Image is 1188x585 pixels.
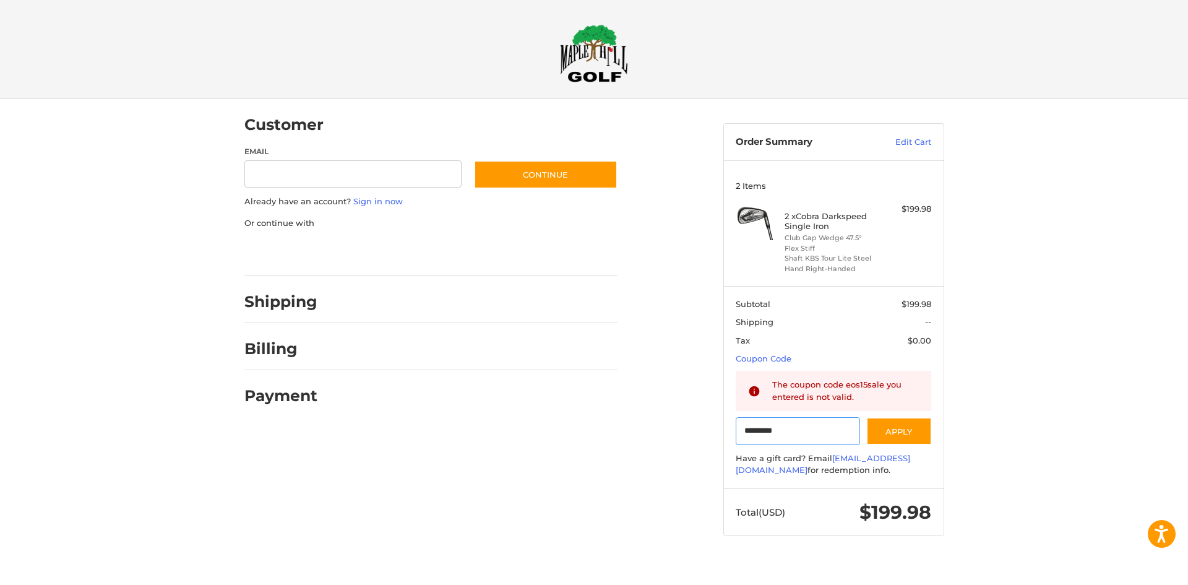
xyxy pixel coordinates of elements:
p: Or continue with [244,217,618,230]
span: $199.98 [859,501,931,524]
li: Hand Right-Handed [785,264,879,274]
p: Already have an account? [244,196,618,208]
span: -- [925,317,931,327]
span: Tax [736,336,750,345]
h3: 2 Items [736,181,931,191]
img: Maple Hill Golf [560,24,628,82]
h3: Order Summary [736,136,869,149]
span: Shipping [736,317,773,327]
h2: Billing [244,339,317,358]
a: Edit Cart [869,136,931,149]
div: $199.98 [882,203,931,215]
a: Coupon Code [736,353,791,363]
h2: Customer [244,115,324,134]
li: Shaft KBS Tour Lite Steel [785,253,879,264]
div: The coupon code eos15sale you entered is not valid. [772,379,919,403]
li: Flex Stiff [785,243,879,254]
label: Email [244,146,462,157]
a: Sign in now [353,196,403,206]
span: Subtotal [736,299,770,309]
span: $199.98 [902,299,931,309]
input: Gift Certificate or Coupon Code [736,417,860,445]
span: Total (USD) [736,506,785,518]
button: Continue [474,160,618,189]
div: Have a gift card? Email for redemption info. [736,453,931,477]
h2: Payment [244,386,317,405]
iframe: PayPal-paylater [345,241,438,264]
h2: Shipping [244,292,317,311]
iframe: PayPal-venmo [450,241,543,264]
span: $0.00 [908,336,931,345]
h4: 2 x Cobra Darkspeed Single Iron [785,211,879,232]
iframe: PayPal-paypal [240,241,333,264]
button: Apply [866,417,932,445]
li: Club Gap Wedge 47.5° [785,233,879,243]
